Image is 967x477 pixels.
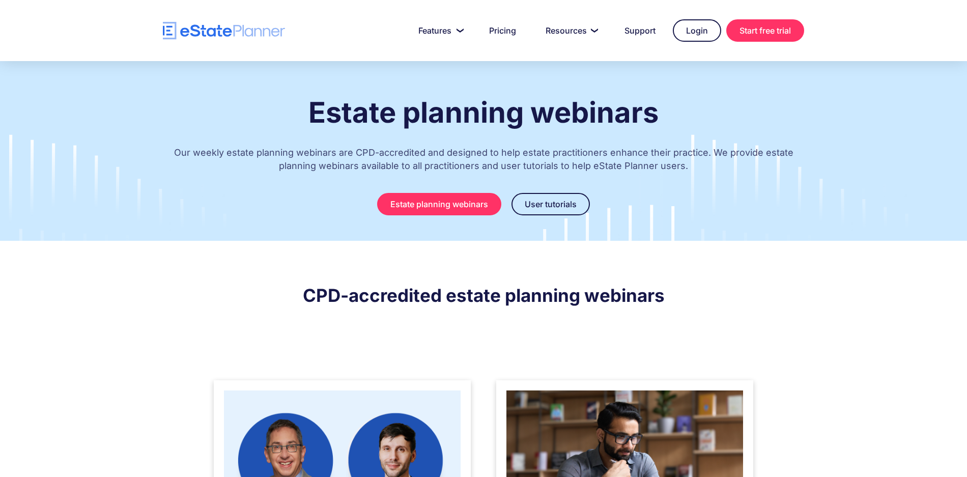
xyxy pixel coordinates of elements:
[163,22,285,40] a: home
[163,136,804,188] p: Our weekly estate planning webinars are CPD-accredited and designed to help estate practitioners ...
[612,20,668,41] a: Support
[673,19,721,42] a: Login
[377,193,501,215] a: Estate planning webinars
[406,20,472,41] a: Features
[726,19,804,42] a: Start free trial
[511,193,590,215] a: User tutorials
[533,20,607,41] a: Resources
[477,20,528,41] a: Pricing
[308,95,659,130] strong: Estate planning webinars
